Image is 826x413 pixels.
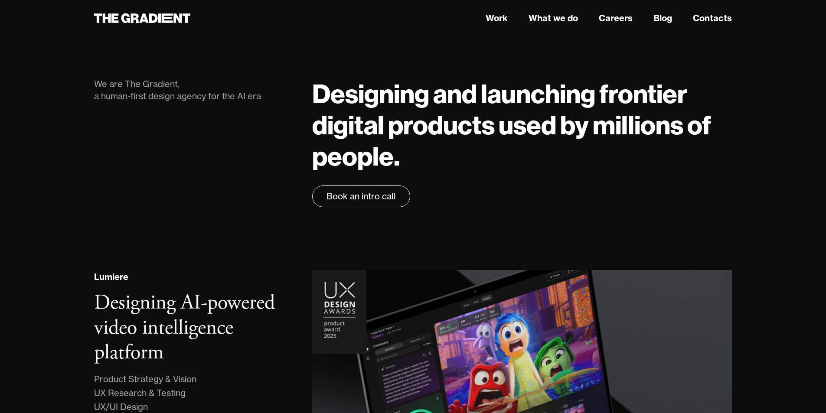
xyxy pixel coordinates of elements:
div: Lumiere [94,270,128,283]
a: Careers [599,12,633,25]
a: Book an intro call [312,185,410,207]
a: Work [486,12,508,25]
a: What we do [529,12,578,25]
a: Contacts [693,12,732,25]
h3: Designing AI-powered video intelligence platform [94,289,275,366]
div: We are The Gradient, a human-first design agency for the AI era [94,78,295,102]
h1: Designing and launching frontier digital products used by millions of people. [312,78,732,172]
a: Blog [653,12,672,25]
